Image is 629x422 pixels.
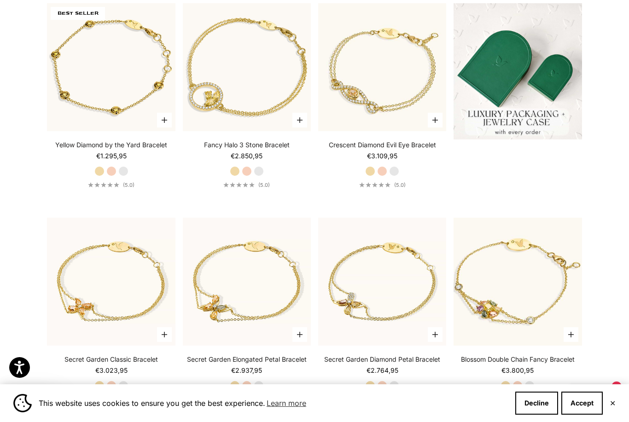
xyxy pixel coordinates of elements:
[95,366,128,375] sale-price: €3.023,95
[329,140,436,150] a: Crescent Diamond Evil Eye Bracelet
[318,218,446,346] a: #YellowGold #RoseGold #WhiteGold
[454,218,582,346] a: #YellowGold #RoseGold #WhiteGold
[55,140,167,150] a: Yellow Diamond by the Yard Bracelet
[123,182,134,188] span: (5.0)
[51,7,105,20] span: BEST SELLER
[610,400,616,406] button: Close
[367,151,397,161] sale-price: €3.109,95
[318,3,446,131] a: #YellowGold #WhiteGold #RoseGold
[64,355,158,364] a: Secret Garden Classic Bracelet
[515,392,558,415] button: Decline
[231,151,262,161] sale-price: €2.850,95
[461,355,575,364] a: Blossom Double Chain Fancy Bracelet
[183,218,311,346] img: #YellowGold
[501,366,534,375] sale-price: €3.800,95
[204,140,290,150] a: Fancy Halo 3 Stone Bracelet
[318,3,446,131] img: #YellowGold
[265,396,308,410] a: Learn more
[96,151,127,161] sale-price: €1.295,95
[183,3,311,131] img: #YellowGold
[231,366,262,375] sale-price: €2.937,95
[324,355,440,364] a: Secret Garden Diamond Petal Bracelet
[13,394,32,412] img: Cookie banner
[394,182,406,188] span: (5.0)
[39,396,508,410] span: This website uses cookies to ensure you get the best experience.
[47,218,175,346] img: #YellowGold
[88,182,119,187] div: 5.0 out of 5.0 stars
[367,366,398,375] sale-price: €2.764,95
[223,182,255,187] div: 5.0 out of 5.0 stars
[88,182,134,188] a: 5.0 out of 5.0 stars(5.0)
[454,218,582,346] img: #YellowGold
[47,218,175,346] a: #YellowGold #RoseGold #WhiteGold
[47,3,175,131] a: #YellowGold #RoseGold #WhiteGold
[359,182,406,188] a: 5.0 out of 5.0 stars(5.0)
[561,392,603,415] button: Accept
[187,355,307,364] a: Secret Garden Elongated Petal Bracelet
[318,218,446,346] img: #YellowGold
[258,182,270,188] span: (5.0)
[223,182,270,188] a: 5.0 out of 5.0 stars(5.0)
[359,182,390,187] div: 5.0 out of 5.0 stars
[47,3,175,131] img: #YellowGold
